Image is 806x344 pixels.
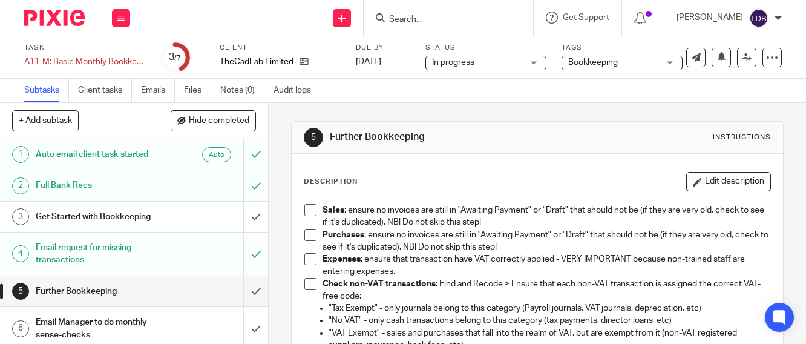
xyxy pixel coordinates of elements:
[330,131,563,144] h1: Further Bookkeeping
[323,253,770,278] p: : ensure that transaction have VAT correctly applied - VERY IMPORTANT because non-trained staff a...
[220,79,264,102] a: Notes (0)
[323,231,364,239] strong: Purchases
[24,10,85,26] img: Pixie
[36,239,166,270] h1: Email request for missing transactions
[189,116,249,126] span: Hide completed
[323,255,361,263] strong: Expenses
[356,58,381,66] span: [DATE]
[304,177,358,187] p: Description
[323,206,344,214] strong: Sales
[323,278,770,303] p: : Find and Recode > Ensure that each non-VAT transaction is assigned the correct VAT-free code:
[562,43,683,53] label: Tags
[304,128,323,147] div: 5
[323,204,770,229] p: : ensure no invoices are still in "Awaiting Payment" or "Draft" that should not be (if they are v...
[356,43,410,53] label: Due by
[24,43,145,53] label: Task
[220,56,293,68] p: TheCadLab Limited
[36,282,166,300] h1: Further Bookkeeping
[563,13,609,22] span: Get Support
[174,55,181,61] small: /7
[425,43,546,53] label: Status
[323,229,770,254] p: : ensure no invoices are still in "Awaiting Payment" or "Draft" that should not be (if they are v...
[686,172,771,191] button: Edit description
[12,110,79,131] button: + Add subtask
[171,110,256,131] button: Hide completed
[329,314,770,326] p: "No VAT" - only cash transactions belong to this category (tax payments, director loans, etc)
[749,8,768,28] img: svg%3E
[169,50,181,64] div: 3
[78,79,132,102] a: Client tasks
[12,177,29,194] div: 2
[677,12,743,24] p: [PERSON_NAME]
[568,58,618,67] span: Bookkeeping
[36,208,166,226] h1: Get Started with Bookkeeping
[432,58,474,67] span: In progress
[141,79,175,102] a: Emails
[12,283,29,300] div: 5
[202,147,231,162] div: Auto
[184,79,211,102] a: Files
[274,79,320,102] a: Audit logs
[24,56,145,68] div: A11-M: Basic Monthly Bookkeeping
[12,146,29,163] div: 1
[12,245,29,262] div: 4
[36,145,166,164] h1: Auto email client task started
[12,208,29,225] div: 3
[36,313,166,344] h1: Email Manager to do monthly sense-checks
[12,320,29,337] div: 6
[388,15,497,25] input: Search
[24,79,69,102] a: Subtasks
[36,176,166,194] h1: Full Bank Recs
[713,133,771,142] div: Instructions
[329,302,770,314] p: "Tax Exempt" - only journals belong to this category (Payroll journals, VAT journals, depreciatio...
[323,280,436,288] strong: Check non-VAT transactions
[220,43,341,53] label: Client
